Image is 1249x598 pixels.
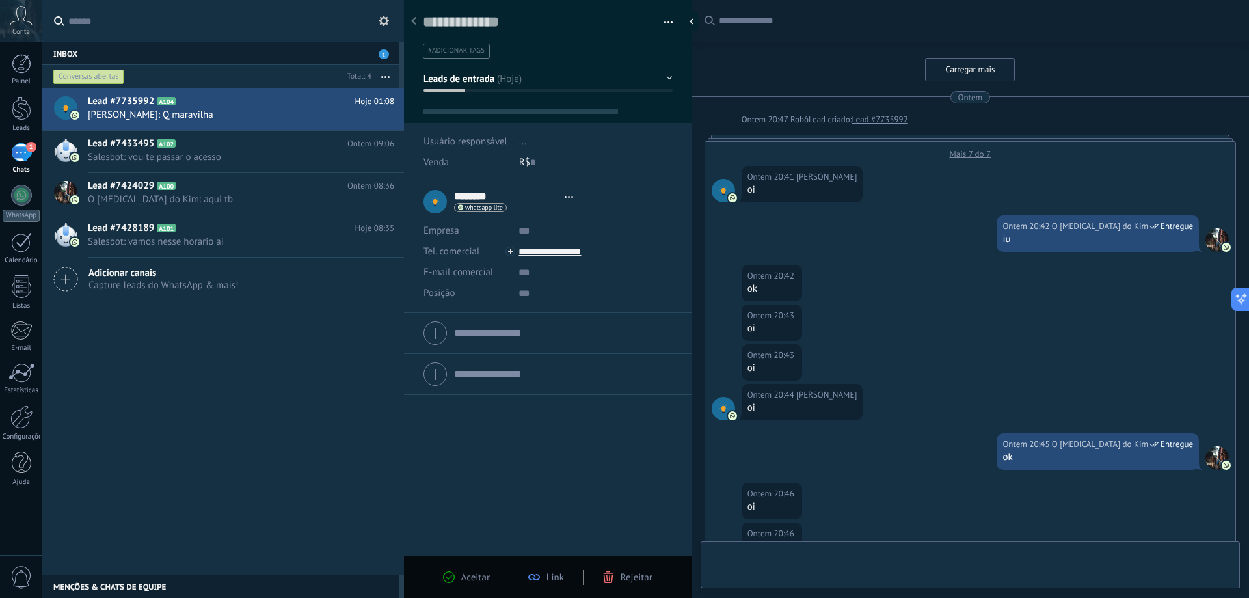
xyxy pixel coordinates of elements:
[621,571,652,584] span: Rejeitar
[1161,220,1193,233] span: Entregue
[728,411,737,420] img: com.amocrm.amocrmwa.svg
[42,575,399,598] div: Menções & Chats de equipe
[1002,438,1051,451] div: Ontem 20:45
[423,245,479,258] span: Tel. comercial
[88,137,154,150] span: Lead #7433495
[157,182,176,190] span: A100
[796,388,857,401] span: Joakim R
[705,142,1235,159] div: Mais 7 do 7
[42,215,404,257] a: Lead #7428189 A101 Hoje 08:35 Salesbot: vamos nesse horário ai
[1052,220,1148,233] span: O Tao do Kim (Seção de vendas)
[1222,243,1231,252] img: com.amocrm.amocrmwa.svg
[747,487,796,500] div: Ontem 20:46
[747,401,857,415] div: oi
[423,221,509,241] div: Empresa
[465,204,503,211] span: whatsapp lite
[157,139,176,148] span: A102
[747,388,796,401] div: Ontem 20:44
[355,95,394,108] span: Hoje 01:08
[1161,438,1193,451] span: Entregue
[1052,438,1148,451] span: O Tao do Kim (Seção de vendas)
[3,302,40,310] div: Listas
[809,113,852,126] div: Lead criado:
[712,179,735,202] span: Joakim R
[3,344,40,353] div: E-mail
[747,527,796,540] div: Ontem 20:46
[379,49,389,59] span: 1
[12,28,30,36] span: Conta
[958,91,982,103] div: Ontem
[3,166,40,174] div: Chats
[42,131,404,172] a: Lead #7433495 A102 Ontem 09:06 Salesbot: vou te passar o acesso
[26,142,36,152] span: 1
[423,131,509,152] div: Usuário responsável
[747,349,796,362] div: Ontem 20:43
[157,97,176,105] span: A104
[1222,461,1231,470] img: com.amocrm.amocrmwa.svg
[796,170,857,183] span: Joakim R
[728,193,737,202] img: com.amocrm.amocrmwa.svg
[355,222,394,235] span: Hoje 08:35
[747,183,857,197] div: oi
[342,70,371,83] div: Total: 4
[88,279,239,292] span: Capture leads do WhatsApp & mais!
[461,571,490,584] span: Aceitar
[747,362,796,375] div: oi
[423,262,493,283] button: E-mail comercial
[423,241,479,262] button: Tel. comercial
[70,153,79,162] img: com.amocrm.amocrmwa.svg
[423,135,507,148] span: Usuário responsável
[685,12,698,31] div: ocultar
[42,42,399,65] div: Inbox
[157,224,176,232] span: A101
[546,571,564,584] span: Link
[88,236,369,248] span: Salesbot: vamos nesse horário ai
[423,266,493,279] span: E-mail comercial
[852,113,908,126] a: Lead #7735992
[712,397,735,420] span: Joakim R
[3,124,40,133] div: Leads
[70,111,79,120] img: com.amocrm.amocrmwa.svg
[347,180,394,193] span: Ontem 08:36
[88,95,154,108] span: Lead #7735992
[747,170,796,183] div: Ontem 20:41
[88,267,239,279] span: Adicionar canais
[1002,451,1193,464] div: ok
[519,152,673,173] div: R$
[1002,233,1193,246] div: iu
[42,88,404,130] a: Lead #7735992 A104 Hoje 01:08 [PERSON_NAME]: Q maravilha
[747,500,796,513] div: oi
[747,322,796,335] div: oi
[53,69,124,85] div: Conversas abertas
[747,540,796,553] div: po
[88,222,154,235] span: Lead #7428189
[423,156,449,169] span: Venda
[3,478,40,487] div: Ajuda
[945,64,995,75] span: Carregar mais
[747,269,796,282] div: Ontem 20:42
[347,137,394,150] span: Ontem 09:06
[3,77,40,86] div: Painel
[423,288,455,298] span: Posição
[70,238,79,247] img: com.amocrm.amocrmwa.svg
[747,282,796,295] div: ok
[3,433,40,441] div: Configurações
[42,173,404,215] a: Lead #7424029 A100 Ontem 08:36 O [MEDICAL_DATA] do Kim: aqui tb
[3,210,40,222] div: WhatsApp
[423,283,509,304] div: Posição
[3,256,40,265] div: Calendário
[1205,446,1229,470] span: O Tao do Kim
[1205,228,1229,252] span: O Tao do Kim
[70,195,79,204] img: com.amocrm.amocrmwa.svg
[790,114,809,125] span: Robô
[747,309,796,322] div: Ontem 20:43
[88,109,369,121] span: [PERSON_NAME]: Q maravilha
[88,193,369,206] span: O [MEDICAL_DATA] do Kim: aqui tb
[371,65,399,88] button: Mais
[423,152,509,173] div: Venda
[519,135,527,148] span: ...
[3,387,40,395] div: Estatísticas
[88,180,154,193] span: Lead #7424029
[1002,220,1051,233] div: Ontem 20:42
[88,151,369,163] span: Salesbot: vou te passar o acesso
